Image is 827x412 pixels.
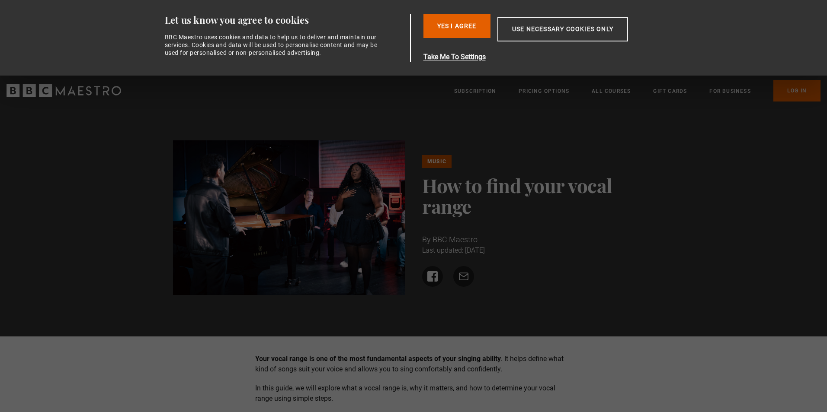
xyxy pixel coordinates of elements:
[6,84,121,97] svg: BBC Maestro
[454,80,821,101] nav: Primary
[519,87,569,95] a: Pricing Options
[423,14,490,38] button: Yes I Agree
[423,52,669,62] button: Take Me To Settings
[497,17,628,41] button: Use necessary cookies only
[255,355,501,363] strong: Your vocal range is one of the most fundamental aspects of your singing ability
[454,87,496,95] a: Subscription
[165,33,383,57] div: BBC Maestro uses cookies and data to help us to deliver and maintain our services. Cookies and da...
[422,235,431,244] span: By
[653,87,687,95] a: Gift Cards
[592,87,631,95] a: All Courses
[422,155,452,168] a: Music
[422,246,485,254] time: Last updated: [DATE]
[773,80,821,101] a: Log In
[255,354,572,374] p: . It helps define what kind of songs suit your voice and allows you to sing comfortably and confi...
[255,383,572,404] p: In this guide, we will explore what a vocal range is, why it matters, and how to determine your v...
[422,175,654,216] h1: How to find your vocal range
[433,235,478,244] span: BBC Maestro
[709,87,750,95] a: For business
[165,14,407,26] div: Let us know you agree to cookies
